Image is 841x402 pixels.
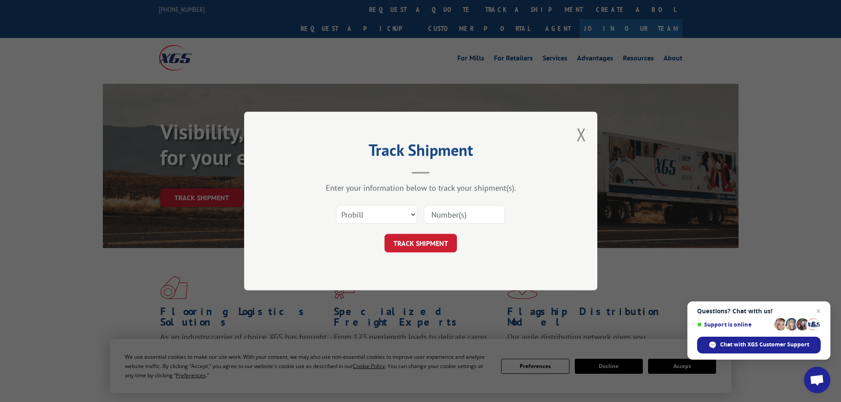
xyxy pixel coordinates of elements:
[697,337,821,353] div: Chat with XGS Customer Support
[577,123,586,146] button: Close modal
[697,308,821,315] span: Questions? Chat with us!
[813,306,824,316] span: Close chat
[385,234,457,252] button: TRACK SHIPMENT
[720,341,809,349] span: Chat with XGS Customer Support
[424,205,505,224] input: Number(s)
[288,183,553,193] div: Enter your information below to track your shipment(s).
[288,144,553,161] h2: Track Shipment
[804,367,830,393] div: Open chat
[697,321,771,328] span: Support is online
